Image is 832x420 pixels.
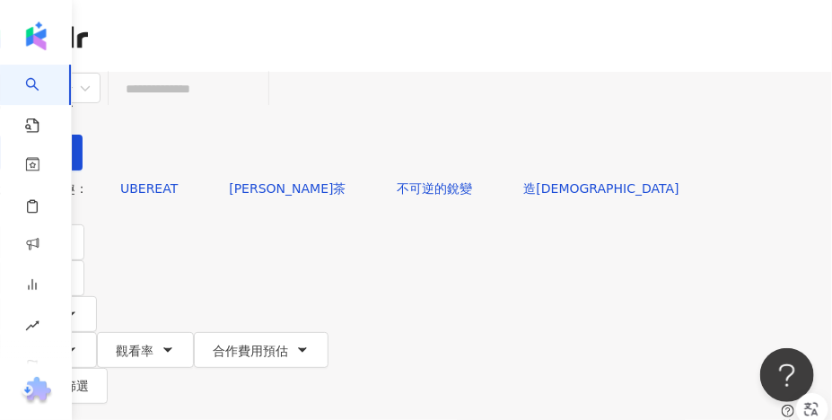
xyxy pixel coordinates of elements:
[524,181,679,196] span: 造[DEMOGRAPHIC_DATA]
[116,344,153,358] span: 觀看率
[213,344,288,358] span: 合作費用預估
[97,332,194,368] button: 觀看率
[379,171,492,206] button: 不可逆的銳變
[22,22,50,50] img: logo icon
[505,171,698,206] button: 造[DEMOGRAPHIC_DATA]
[120,181,178,196] span: UBEREAT
[19,377,54,406] img: chrome extension
[25,65,61,135] a: search
[210,171,364,206] button: [PERSON_NAME]茶
[782,405,794,417] span: question-circle
[194,332,328,368] button: 合作費用預估
[101,171,197,206] button: UBEREAT
[25,308,39,348] span: rise
[398,181,473,196] span: 不可逆的銳變
[760,348,814,402] iframe: Help Scout Beacon - Open
[229,181,346,196] span: [PERSON_NAME]茶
